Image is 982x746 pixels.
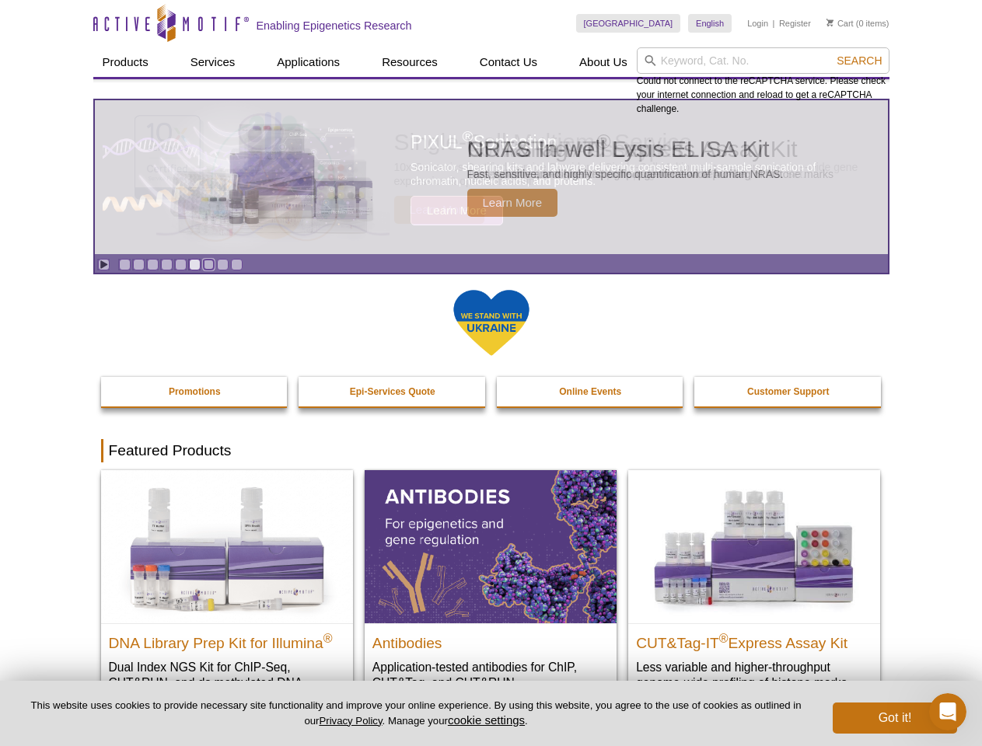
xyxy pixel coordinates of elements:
[773,14,775,33] li: |
[101,377,289,406] a: Promotions
[637,47,889,74] input: Keyword, Cat. No.
[637,47,889,116] div: Could not connect to the reCAPTCHA service. Please check your internet connection and reload to g...
[826,14,889,33] li: (0 items)
[25,699,807,728] p: This website uses cookies to provide necessary site functionality and improve your online experie...
[203,259,215,270] a: Go to slide 7
[636,659,872,691] p: Less variable and higher-throughput genome-wide profiling of histone marks​.
[175,259,187,270] a: Go to slide 5
[257,19,412,33] h2: Enabling Epigenetics Research
[372,47,447,77] a: Resources
[93,47,158,77] a: Products
[470,47,547,77] a: Contact Us
[299,377,487,406] a: Epi-Services Quote
[119,259,131,270] a: Go to slide 1
[694,377,882,406] a: Customer Support
[411,160,852,188] p: Sonicator, shearing kits and labware delivering consistent multi-sample sonication of chromatin, ...
[833,702,957,734] button: Got it!
[133,259,145,270] a: Go to slide 2
[576,14,681,33] a: [GEOGRAPHIC_DATA]
[826,18,854,29] a: Cart
[411,132,557,152] span: PIXUL Sonication
[448,713,525,727] button: cookie settings
[181,47,245,77] a: Services
[101,470,353,721] a: DNA Library Prep Kit for Illumina DNA Library Prep Kit for Illumina® Dual Index NGS Kit for ChIP-...
[372,628,609,651] h2: Antibodies
[103,99,359,255] img: PIXUL sonication
[169,386,221,397] strong: Promotions
[319,715,382,727] a: Privacy Policy
[832,54,886,68] button: Search
[161,259,173,270] a: Go to slide 4
[628,470,880,706] a: CUT&Tag-IT® Express Assay Kit CUT&Tag-IT®Express Assay Kit Less variable and higher-throughput ge...
[365,470,617,622] img: All Antibodies
[95,100,888,254] a: PIXUL sonication PIXUL®Sonication Sonicator, shearing kits and labware delivering consistent mult...
[365,470,617,706] a: All Antibodies Antibodies Application-tested antibodies for ChIP, CUT&Tag, and CUT&RUN.
[497,377,685,406] a: Online Events
[98,259,110,270] a: Toggle autoplay
[372,659,609,691] p: Application-tested antibodies for ChIP, CUT&Tag, and CUT&RUN.
[109,659,345,706] p: Dual Index NGS Kit for ChIP-Seq, CUT&RUN, and ds methylated DNA assays.
[109,628,345,651] h2: DNA Library Prep Kit for Illumina
[323,631,333,644] sup: ®
[747,18,768,29] a: Login
[101,439,882,462] h2: Featured Products
[231,259,243,270] a: Go to slide 9
[688,14,732,33] a: English
[453,288,530,357] img: We Stand With Ukraine
[147,259,159,270] a: Go to slide 3
[559,386,621,397] strong: Online Events
[719,631,729,644] sup: ®
[929,693,966,730] iframe: Intercom live chat
[350,386,435,397] strong: Epi-Services Quote
[95,100,888,254] article: PIXUL Sonication
[267,47,349,77] a: Applications
[463,129,474,145] sup: ®
[636,628,872,651] h2: CUT&Tag-IT Express Assay Kit
[217,259,229,270] a: Go to slide 8
[779,18,811,29] a: Register
[747,386,829,397] strong: Customer Support
[837,54,882,67] span: Search
[628,470,880,622] img: CUT&Tag-IT® Express Assay Kit
[411,196,503,225] span: Learn More
[826,19,833,26] img: Your Cart
[189,259,201,270] a: Go to slide 6
[570,47,637,77] a: About Us
[101,470,353,622] img: DNA Library Prep Kit for Illumina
